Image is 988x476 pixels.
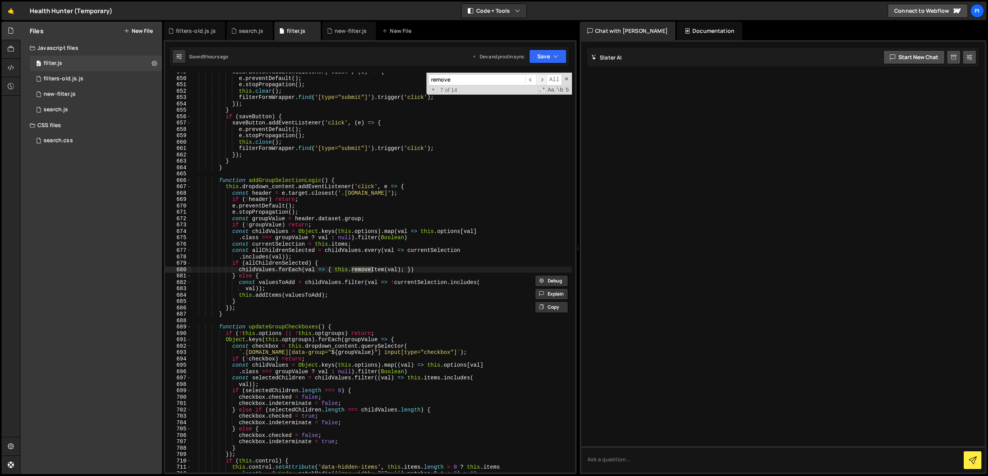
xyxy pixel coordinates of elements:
span: ​ [525,74,536,85]
div: 674 [165,228,191,235]
a: Pi [970,4,984,18]
div: 680 [165,267,191,273]
div: filter.js [44,60,62,67]
div: 657 [165,120,191,126]
div: 681 [165,273,191,279]
a: 🤙 [2,2,20,20]
div: 686 [165,305,191,311]
div: 16494/45041.js [30,102,162,117]
div: 656 [165,114,191,120]
div: 703 [165,413,191,420]
div: 9 hours ago [203,53,228,60]
div: filter.js [287,27,305,35]
div: 709 [165,451,191,458]
div: 678 [165,254,191,260]
button: New File [124,28,153,34]
div: 697 [165,375,191,381]
div: 658 [165,126,191,133]
div: 662 [165,152,191,158]
div: 667 [165,184,191,190]
button: Explain [535,288,568,300]
div: 16494/45764.js [30,71,162,87]
div: New File [382,27,414,35]
div: 675 [165,235,191,241]
span: 7 of 14 [437,87,460,93]
button: Copy [535,301,568,313]
span: Search In Selection [565,86,570,94]
div: 672 [165,216,191,222]
div: 652 [165,88,191,95]
div: 708 [165,445,191,452]
div: 685 [165,298,191,305]
div: 696 [165,369,191,375]
div: new-filter.js [44,91,76,98]
div: 16494/44708.js [30,56,162,71]
a: Connect to Webflow [888,4,968,18]
div: 695 [165,362,191,369]
div: 698 [165,381,191,388]
span: CaseSensitive Search [547,86,555,94]
div: CSS files [20,117,162,133]
button: Save [529,49,567,63]
div: 16494/45743.css [30,133,162,148]
div: 663 [165,158,191,165]
h2: Slater AI [591,54,622,61]
div: 688 [165,318,191,324]
div: 666 [165,177,191,184]
div: 659 [165,133,191,139]
div: 702 [165,407,191,413]
div: 710 [165,458,191,464]
div: Chat with [PERSON_NAME] [580,22,675,40]
div: 691 [165,337,191,343]
div: 651 [165,82,191,88]
div: 682 [165,279,191,286]
div: filters-old.js.js [176,27,216,35]
div: 669 [165,196,191,203]
div: 687 [165,311,191,318]
div: 665 [165,171,191,177]
div: 654 [165,101,191,107]
div: 660 [165,139,191,146]
div: 676 [165,241,191,248]
div: 699 [165,388,191,394]
span: Whole Word Search [556,86,564,94]
div: new-filter.js [335,27,367,35]
div: 684 [165,292,191,299]
div: 670 [165,203,191,209]
input: Search for [428,74,525,85]
div: Documentation [677,22,742,40]
div: 689 [165,324,191,330]
div: 668 [165,190,191,197]
div: 16494/46184.js [30,87,162,102]
h2: Files [30,27,44,35]
div: 661 [165,145,191,152]
span: Alt-Enter [546,74,562,85]
div: Saved [189,53,228,60]
div: 706 [165,432,191,439]
div: 707 [165,439,191,445]
span: RegExp Search [538,86,546,94]
span: ​ [536,74,547,85]
div: 704 [165,420,191,426]
div: 694 [165,356,191,362]
div: 655 [165,107,191,114]
div: 653 [165,94,191,101]
div: 683 [165,286,191,292]
div: search.js [239,27,263,35]
span: 0 [36,61,41,67]
div: Health Hunter (Temporary) [30,6,112,15]
div: 673 [165,222,191,228]
div: 690 [165,330,191,337]
div: search.css [44,137,73,144]
div: 692 [165,343,191,350]
button: Debug [535,275,568,287]
div: 701 [165,400,191,407]
div: 705 [165,426,191,432]
div: 711 [165,464,191,471]
div: filters-old.js.js [44,75,83,82]
div: 693 [165,349,191,356]
div: Dev and prod in sync [472,53,524,60]
div: search.js [44,106,68,113]
div: 664 [165,165,191,171]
